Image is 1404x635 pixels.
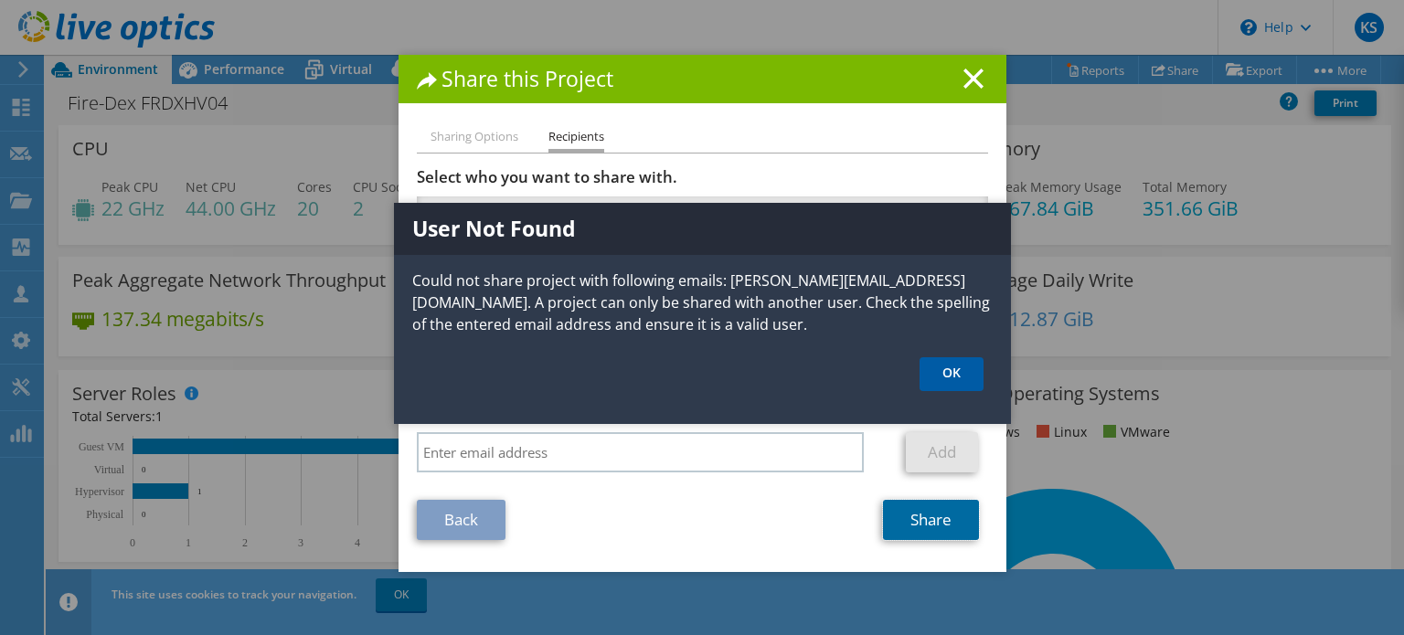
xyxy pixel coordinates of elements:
a: OK [920,357,984,391]
a: Share [883,500,979,540]
a: Add [906,432,978,472]
li: Sharing Options [431,126,518,149]
p: Could not share project with following emails: [PERSON_NAME][EMAIL_ADDRESS][DOMAIN_NAME]. A proje... [394,270,1011,335]
li: Recipients [548,126,604,153]
h3: Select who you want to share with. [417,167,988,187]
a: Back [417,500,505,540]
h1: User Not Found [394,203,1011,255]
h1: Share this Project [417,69,988,90]
input: Enter email address [417,432,865,472]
